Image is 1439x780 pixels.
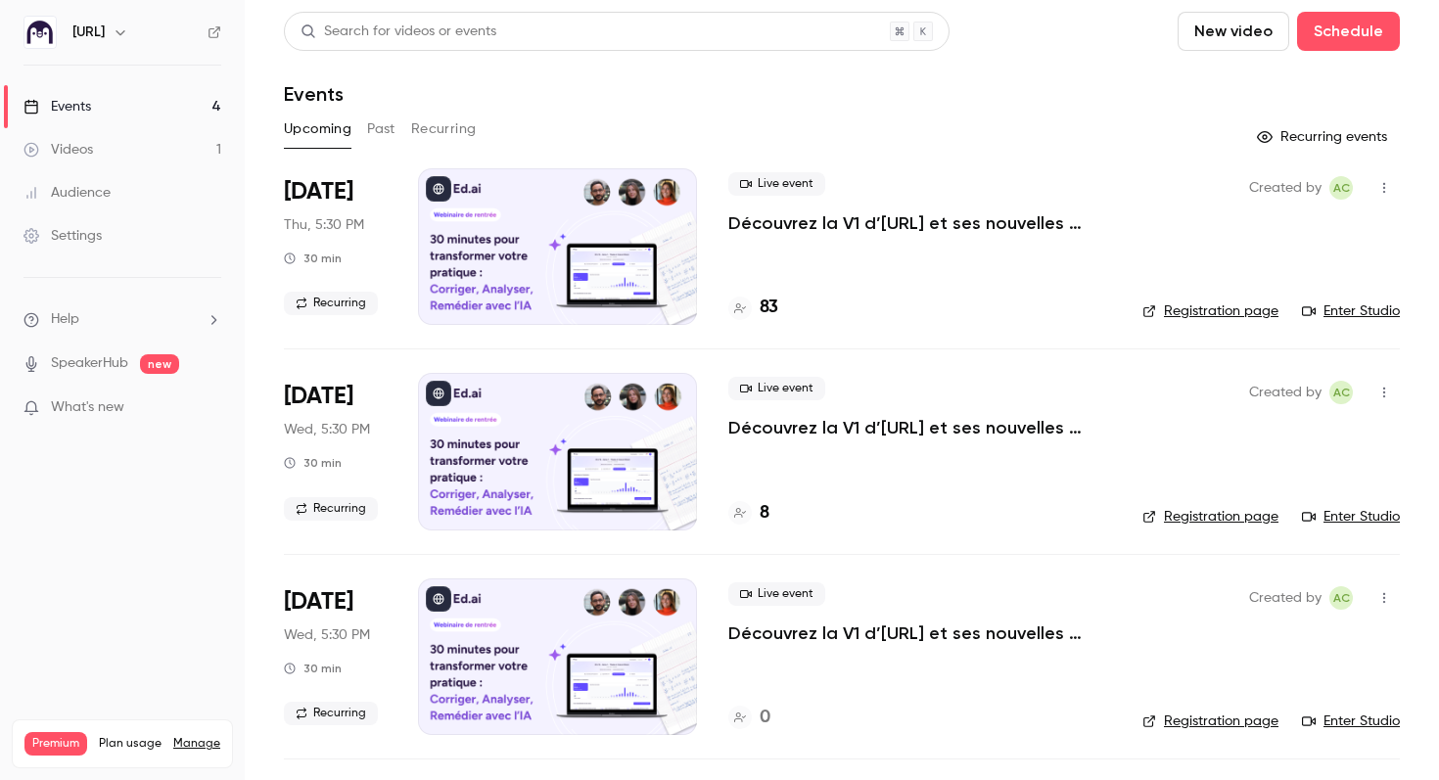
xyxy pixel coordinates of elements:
[284,455,342,471] div: 30 min
[728,416,1111,439] a: Découvrez la V1 d’[URL] et ses nouvelles fonctionnalités !
[284,381,353,412] span: [DATE]
[1297,12,1400,51] button: Schedule
[51,353,128,374] a: SpeakerHub
[1329,176,1353,200] span: Alison Chopard
[284,586,353,618] span: [DATE]
[99,736,162,752] span: Plan usage
[23,140,93,160] div: Videos
[1302,301,1400,321] a: Enter Studio
[1142,301,1278,321] a: Registration page
[1142,711,1278,731] a: Registration page
[728,172,825,196] span: Live event
[728,295,778,321] a: 83
[140,354,179,374] span: new
[1333,586,1350,610] span: AC
[1249,176,1322,200] span: Created by
[284,702,378,725] span: Recurring
[284,625,370,645] span: Wed, 5:30 PM
[1302,711,1400,731] a: Enter Studio
[284,168,387,325] div: Sep 11 Thu, 5:30 PM (Europe/Paris)
[1142,507,1278,527] a: Registration page
[411,114,477,145] button: Recurring
[1329,586,1353,610] span: Alison Chopard
[728,377,825,400] span: Live event
[284,292,378,315] span: Recurring
[760,705,770,731] h4: 0
[284,251,342,266] div: 30 min
[284,82,344,106] h1: Events
[760,295,778,321] h4: 83
[72,23,105,42] h6: [URL]
[284,215,364,235] span: Thu, 5:30 PM
[23,97,91,116] div: Events
[24,17,56,48] img: Ed.ai
[284,661,342,676] div: 30 min
[1333,176,1350,200] span: AC
[284,420,370,439] span: Wed, 5:30 PM
[728,582,825,606] span: Live event
[23,183,111,203] div: Audience
[173,736,220,752] a: Manage
[367,114,395,145] button: Past
[284,497,378,521] span: Recurring
[1248,121,1400,153] button: Recurring events
[760,500,769,527] h4: 8
[284,373,387,529] div: Sep 17 Wed, 5:30 PM (Europe/Paris)
[284,578,387,735] div: Sep 24 Wed, 5:30 PM (Europe/Paris)
[728,621,1111,645] a: Découvrez la V1 d’[URL] et ses nouvelles fonctionnalités !
[1249,586,1322,610] span: Created by
[23,309,221,330] li: help-dropdown-opener
[1333,381,1350,404] span: AC
[301,22,496,42] div: Search for videos or events
[728,705,770,731] a: 0
[1178,12,1289,51] button: New video
[284,114,351,145] button: Upcoming
[1329,381,1353,404] span: Alison Chopard
[728,500,769,527] a: 8
[51,309,79,330] span: Help
[1249,381,1322,404] span: Created by
[284,176,353,207] span: [DATE]
[24,732,87,756] span: Premium
[51,397,124,418] span: What's new
[1302,507,1400,527] a: Enter Studio
[23,226,102,246] div: Settings
[728,211,1111,235] a: Découvrez la V1 d’[URL] et ses nouvelles fonctionnalités !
